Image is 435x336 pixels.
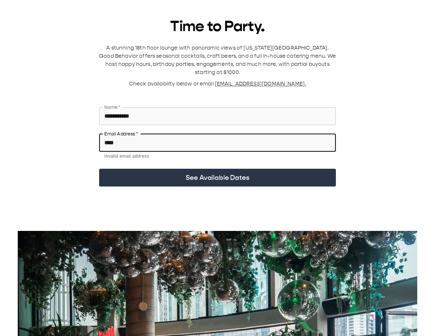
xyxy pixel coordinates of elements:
[215,81,306,87] span: [EMAIL_ADDRESS][DOMAIN_NAME].
[104,131,138,137] label: Email Address
[129,81,215,87] span: Check availability below or email
[99,169,336,187] button: See Available Dates
[104,104,120,110] label: Name
[104,153,331,160] p: Invalid email address
[99,44,336,77] p: A stunning 18th floor lounge with panoramic views of [US_STATE][GEOGRAPHIC_DATA]. Good Behavior o...
[99,18,336,35] h1: Time to Party.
